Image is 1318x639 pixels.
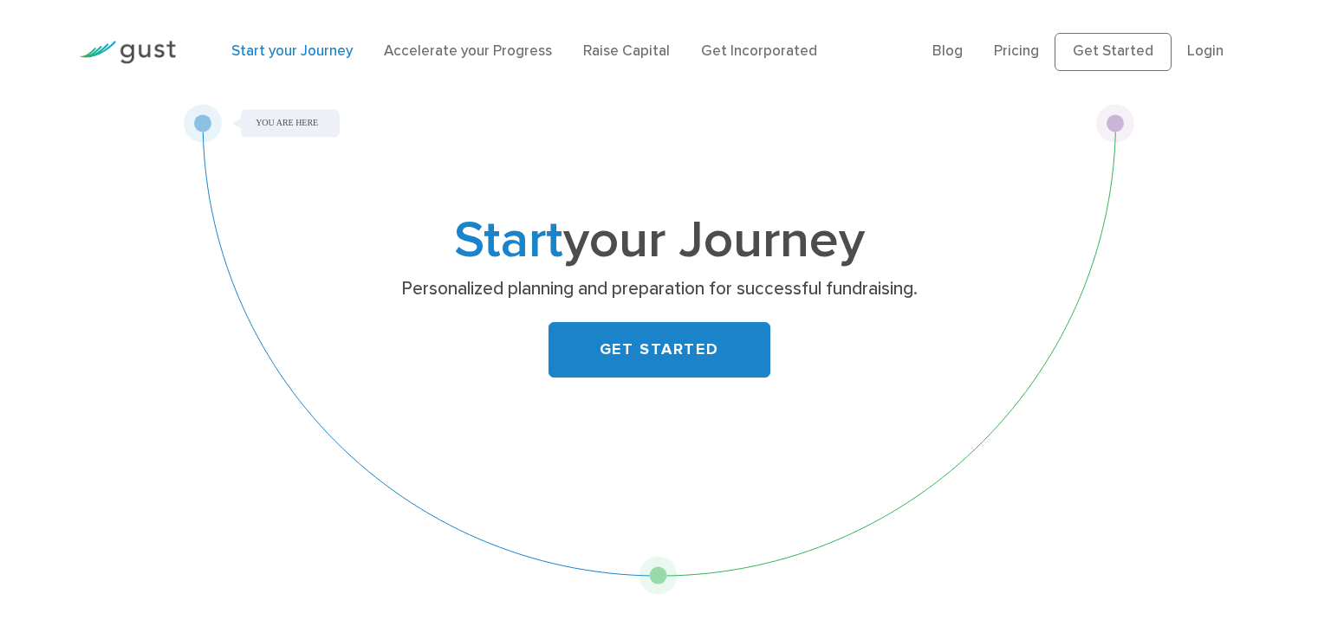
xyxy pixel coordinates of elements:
a: Login [1187,42,1224,60]
p: Personalized planning and preparation for successful fundraising. [323,277,995,301]
a: Raise Capital [583,42,670,60]
a: Get Incorporated [701,42,817,60]
a: Pricing [994,42,1039,60]
a: GET STARTED [549,322,770,378]
span: Start [454,210,563,271]
a: Get Started [1055,33,1172,71]
a: Accelerate your Progress [384,42,552,60]
h1: your Journey [317,217,1002,265]
a: Start your Journey [231,42,353,60]
a: Blog [932,42,963,60]
img: Gust Logo [79,41,176,64]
